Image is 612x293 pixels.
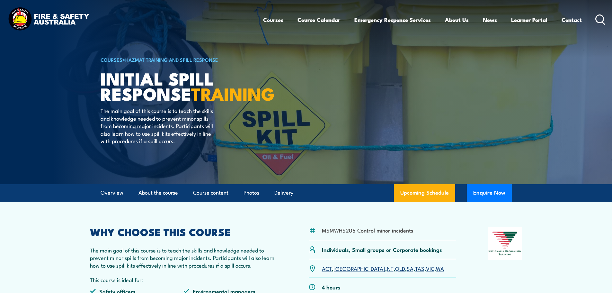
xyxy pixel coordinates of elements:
a: Course Calendar [297,11,340,28]
a: Overview [101,184,123,201]
a: SA [407,264,413,272]
p: This course is ideal for: [90,276,278,283]
a: VIC [426,264,434,272]
h6: > [101,56,259,63]
a: Course content [193,184,228,201]
p: , , , , , , , [322,265,444,272]
strong: TRAINING [191,80,275,106]
a: News [483,11,497,28]
a: Courses [263,11,283,28]
a: QLD [395,264,405,272]
p: Individuals, Small groups or Corporate bookings [322,246,442,253]
li: MSMWHS205 Control minor incidents [322,226,413,234]
a: About Us [445,11,469,28]
a: [GEOGRAPHIC_DATA] [333,264,385,272]
p: The main goal of this course is to teach the skills and knowledge needed to prevent minor spills ... [90,246,278,269]
a: Photos [244,184,259,201]
img: Nationally Recognised Training logo. [488,227,522,260]
a: Learner Portal [511,11,547,28]
a: HAZMAT Training and Spill Response [125,56,218,63]
a: NT [387,264,394,272]
a: Contact [562,11,582,28]
a: COURSES [101,56,122,63]
p: The main goal of this course is to teach the skills and knowledge needed to prevent minor spills ... [101,107,218,144]
p: 4 hours [322,283,341,291]
h1: Initial Spill Response [101,71,259,101]
a: TAS [415,264,424,272]
a: WA [436,264,444,272]
a: Emergency Response Services [354,11,431,28]
a: About the course [138,184,178,201]
button: Enquire Now [467,184,512,202]
a: Delivery [274,184,293,201]
h2: WHY CHOOSE THIS COURSE [90,227,278,236]
a: Upcoming Schedule [394,184,455,202]
a: ACT [322,264,332,272]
